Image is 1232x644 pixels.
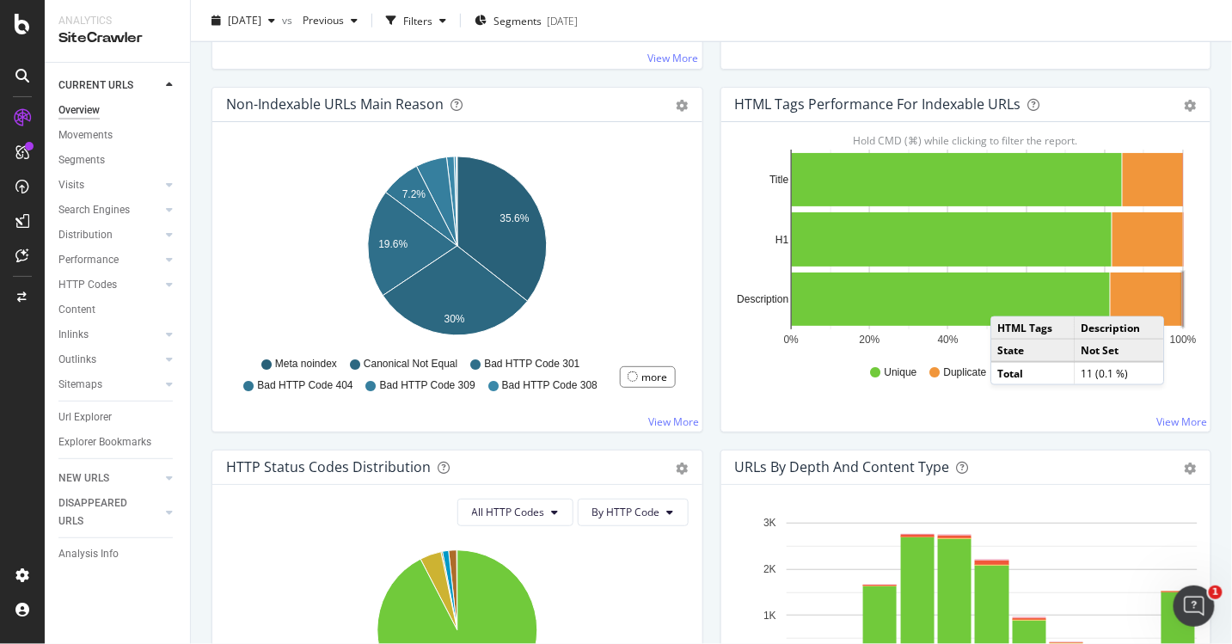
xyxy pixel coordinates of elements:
td: Total [991,362,1075,384]
a: Sitemaps [58,376,161,394]
a: CURRENT URLS [58,77,161,95]
text: 35.6% [500,212,530,224]
text: 3K [763,518,776,530]
div: gear [1185,463,1197,475]
a: Visits [58,176,161,194]
text: 30% [444,313,465,325]
div: URLs by Depth and Content Type [735,458,950,475]
span: Bad HTTP Code 308 [502,378,598,393]
button: Filters [379,7,453,34]
span: vs [282,13,296,28]
a: Inlinks [58,326,161,344]
a: Analysis Info [58,545,178,563]
text: 19.6% [378,238,408,250]
td: State [991,340,1075,363]
div: Sitemaps [58,376,102,394]
div: Analytics [58,14,176,28]
div: HTML Tags Performance for Indexable URLs [735,95,1021,113]
div: Segments [58,151,105,169]
div: HTTP Status Codes Distribution [226,458,431,475]
div: Non-Indexable URLs Main Reason [226,95,444,113]
svg: A chart. [735,150,1198,349]
text: Title [769,174,789,186]
a: Outlinks [58,351,161,369]
div: DISAPPEARED URLS [58,494,145,531]
div: Outlinks [58,351,96,369]
div: SiteCrawler [58,28,176,48]
a: Search Engines [58,201,161,219]
text: 20% [859,334,880,346]
iframe: Intercom live chat [1174,586,1215,627]
text: 2K [763,563,776,575]
span: 2025 Aug. 15th [228,13,261,28]
text: 100% [1170,334,1197,346]
div: Movements [58,126,113,144]
div: NEW URLS [58,469,109,488]
span: Bad HTTP Code 301 [484,357,579,371]
button: By HTTP Code [578,499,689,526]
button: Segments[DATE] [468,7,585,34]
div: Analysis Info [58,545,119,563]
div: Inlinks [58,326,89,344]
a: View More [1157,414,1208,429]
span: Canonical Not Equal [364,357,457,371]
span: Duplicate [944,365,987,380]
text: Description [737,293,788,305]
span: Segments [493,13,542,28]
span: Unique [885,365,917,380]
a: Movements [58,126,178,144]
td: 11 (0.1 %) [1075,362,1163,384]
button: All HTTP Codes [457,499,573,526]
div: gear [677,463,689,475]
a: Overview [58,101,178,120]
td: HTML Tags [991,317,1075,340]
text: H1 [775,234,789,246]
td: Description [1075,317,1163,340]
div: gear [677,100,689,112]
a: Url Explorer [58,408,178,426]
span: Previous [296,13,344,28]
span: Bad HTTP Code 309 [380,378,475,393]
span: Bad HTTP Code 404 [257,378,352,393]
a: Distribution [58,226,161,244]
a: Performance [58,251,161,269]
text: 0% [783,334,799,346]
text: 40% [937,334,958,346]
div: [DATE] [547,13,578,28]
a: Segments [58,151,178,169]
a: HTTP Codes [58,276,161,294]
button: Previous [296,7,365,34]
span: 1 [1209,586,1223,599]
div: HTTP Codes [58,276,117,294]
div: CURRENT URLS [58,77,133,95]
button: [DATE] [205,7,282,34]
a: NEW URLS [58,469,161,488]
div: more [642,370,668,384]
svg: A chart. [226,150,689,349]
a: Explorer Bookmarks [58,433,178,451]
text: 1K [763,610,776,622]
a: Content [58,301,178,319]
div: Explorer Bookmarks [58,433,151,451]
text: 7.2% [402,188,426,200]
div: Performance [58,251,119,269]
div: Distribution [58,226,113,244]
a: DISAPPEARED URLS [58,494,161,531]
a: View More [649,414,700,429]
span: Meta noindex [275,357,337,371]
div: Search Engines [58,201,130,219]
div: Content [58,301,95,319]
div: Overview [58,101,100,120]
div: Filters [403,13,432,28]
div: gear [1185,100,1197,112]
a: View More [648,51,699,65]
span: By HTTP Code [592,505,660,519]
div: Visits [58,176,84,194]
span: All HTTP Codes [472,505,545,519]
div: Url Explorer [58,408,112,426]
td: Not Set [1075,340,1163,363]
